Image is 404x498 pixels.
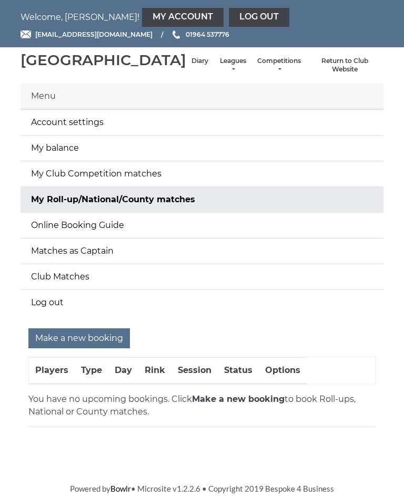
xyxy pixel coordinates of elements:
[35,30,153,38] span: [EMAIL_ADDRESS][DOMAIN_NAME]
[110,484,131,493] a: Bowlr
[21,161,383,186] a: My Club Competition matches
[21,264,383,289] a: Club Matches
[75,357,108,383] th: Type
[21,52,186,68] div: [GEOGRAPHIC_DATA]
[21,290,383,315] a: Log out
[21,29,153,39] a: Email [EMAIL_ADDRESS][DOMAIN_NAME]
[28,328,130,348] input: Make a new booking
[171,357,218,383] th: Session
[21,213,383,238] a: Online Booking Guide
[21,238,383,264] a: Matches as Captain
[173,30,180,39] img: Phone us
[21,30,31,38] img: Email
[21,187,383,212] a: My Roll-up/National/County matches
[219,57,247,74] a: Leagues
[29,357,75,383] th: Players
[21,136,383,161] a: My balance
[192,394,285,404] strong: Make a new booking
[108,357,138,383] th: Day
[21,110,383,135] a: Account settings
[186,30,229,38] span: 01964 537776
[218,357,259,383] th: Status
[229,8,289,27] a: Log out
[257,57,301,74] a: Competitions
[70,484,334,493] span: Powered by • Microsite v1.2.2.6 • Copyright 2019 Bespoke 4 Business
[21,84,383,109] div: Menu
[259,357,307,383] th: Options
[311,57,378,74] a: Return to Club Website
[138,357,171,383] th: Rink
[21,8,383,27] nav: Welcome, [PERSON_NAME]!
[142,8,224,27] a: My Account
[191,57,208,66] a: Diary
[171,29,229,39] a: Phone us 01964 537776
[28,393,376,418] p: You have no upcoming bookings. Click to book Roll-ups, National or County matches.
